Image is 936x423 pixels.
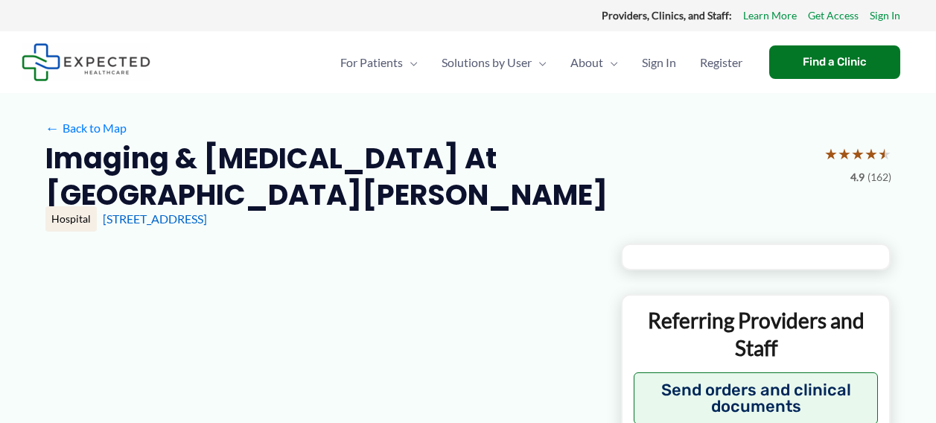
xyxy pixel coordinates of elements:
span: ★ [838,140,851,168]
p: Referring Providers and Staff [634,307,879,361]
a: AboutMenu Toggle [558,36,630,89]
a: ←Back to Map [45,117,127,139]
a: Get Access [808,6,859,25]
span: ★ [878,140,891,168]
a: Solutions by UserMenu Toggle [430,36,558,89]
a: Learn More [743,6,797,25]
strong: Providers, Clinics, and Staff: [602,9,732,22]
a: [STREET_ADDRESS] [103,211,207,226]
span: Register [700,36,742,89]
a: Sign In [630,36,688,89]
span: Menu Toggle [403,36,418,89]
span: ★ [865,140,878,168]
span: ← [45,121,60,135]
img: Expected Healthcare Logo - side, dark font, small [22,43,150,81]
span: Solutions by User [442,36,532,89]
a: Register [688,36,754,89]
a: Sign In [870,6,900,25]
span: About [570,36,603,89]
div: Hospital [45,206,97,232]
span: Sign In [642,36,676,89]
span: For Patients [340,36,403,89]
span: ★ [824,140,838,168]
span: 4.9 [850,168,865,187]
span: Menu Toggle [532,36,547,89]
h2: Imaging & [MEDICAL_DATA] at [GEOGRAPHIC_DATA][PERSON_NAME] [45,140,812,214]
a: For PatientsMenu Toggle [328,36,430,89]
a: Find a Clinic [769,45,900,79]
span: ★ [851,140,865,168]
span: Menu Toggle [603,36,618,89]
nav: Primary Site Navigation [328,36,754,89]
span: (162) [867,168,891,187]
